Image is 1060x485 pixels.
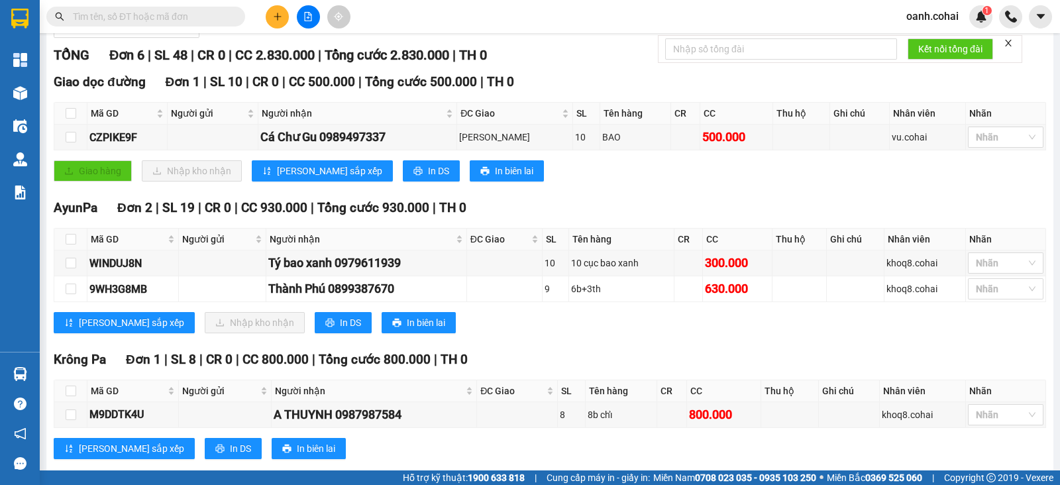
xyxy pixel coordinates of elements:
[318,47,321,63] span: |
[148,47,151,63] span: |
[230,441,251,456] span: In DS
[289,74,355,89] span: CC 500.000
[452,47,456,63] span: |
[79,441,184,456] span: [PERSON_NAME] sắp xếp
[198,200,201,215] span: |
[252,74,279,89] span: CR 0
[969,384,1042,398] div: Nhãn
[54,160,132,182] button: uploadGiao hàng
[13,119,27,133] img: warehouse-icon
[303,12,313,21] span: file-add
[13,152,27,166] img: warehouse-icon
[182,232,252,246] span: Người gửi
[884,229,966,250] th: Nhân viên
[382,312,456,333] button: printerIn biên lai
[317,200,429,215] span: Tổng cước 930.000
[560,407,583,422] div: 8
[73,9,229,24] input: Tìm tên, số ĐT hoặc mã đơn
[761,380,819,402] th: Thu hộ
[602,130,668,144] div: BAO
[827,470,922,485] span: Miền Bắc
[142,160,242,182] button: downloadNhập kho nhận
[882,407,963,422] div: khoq8.cohai
[772,229,827,250] th: Thu hộ
[413,166,423,177] span: printer
[890,103,966,125] th: Nhân viên
[315,312,372,333] button: printerIn DS
[459,130,570,144] div: [PERSON_NAME]
[235,200,238,215] span: |
[14,427,26,440] span: notification
[705,280,770,298] div: 630.000
[87,402,179,428] td: M9DDTK4U
[297,441,335,456] span: In biên lai
[495,164,533,178] span: In biên lai
[433,200,436,215] span: |
[403,160,460,182] button: printerIn DS
[535,470,537,485] span: |
[695,472,816,483] strong: 0708 023 035 - 0935 103 250
[689,405,759,424] div: 800.000
[403,470,525,485] span: Hỗ trợ kỹ thuật:
[164,352,168,367] span: |
[89,129,165,146] div: CZPIKE9F
[480,384,543,398] span: ĐC Giao
[154,47,187,63] span: SL 48
[54,200,97,215] span: AyunPa
[365,74,477,89] span: Tổng cước 500.000
[392,318,401,329] span: printer
[89,406,176,423] div: M9DDTK4U
[87,125,168,150] td: CZPIKE9F
[236,352,239,367] span: |
[358,74,362,89] span: |
[54,312,195,333] button: sort-ascending[PERSON_NAME] sắp xếp
[274,405,474,424] div: A THUYNH 0987987584
[480,166,490,177] span: printer
[459,47,487,63] span: TH 0
[703,229,772,250] th: CC
[162,200,195,215] span: SL 19
[969,232,1042,246] div: Nhãn
[886,282,963,296] div: khoq8.cohai
[262,166,272,177] span: sort-ascending
[982,6,992,15] sup: 1
[215,444,225,455] span: printer
[702,128,770,146] div: 500.000
[64,318,74,329] span: sort-ascending
[600,103,671,125] th: Tên hàng
[819,380,880,402] th: Ghi chú
[586,380,658,402] th: Tên hàng
[13,367,27,381] img: warehouse-icon
[1004,38,1013,48] span: close
[334,12,343,21] span: aim
[117,200,152,215] span: Đơn 2
[282,74,286,89] span: |
[434,352,437,367] span: |
[55,12,64,21] span: search
[191,47,194,63] span: |
[975,11,987,23] img: icon-new-feature
[487,74,514,89] span: TH 0
[325,47,449,63] span: Tổng cước 2.830.000
[156,200,159,215] span: |
[340,315,361,330] span: In DS
[171,352,196,367] span: SL 8
[892,130,963,144] div: vu.cohai
[687,380,761,402] th: CC
[205,312,305,333] button: downloadNhập kho nhận
[89,255,176,272] div: WINDUJ8N
[79,315,184,330] span: [PERSON_NAME] sắp xếp
[545,282,566,296] div: 9
[407,315,445,330] span: In biên lai
[262,106,443,121] span: Người nhận
[545,256,566,270] div: 10
[1029,5,1052,28] button: caret-down
[268,280,464,298] div: Thành Phú 0899387670
[470,160,544,182] button: printerIn biên lai
[205,200,231,215] span: CR 0
[91,232,165,246] span: Mã GD
[14,398,26,410] span: question-circle
[54,47,89,63] span: TỔNG
[865,472,922,483] strong: 0369 525 060
[275,384,463,398] span: Người nhận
